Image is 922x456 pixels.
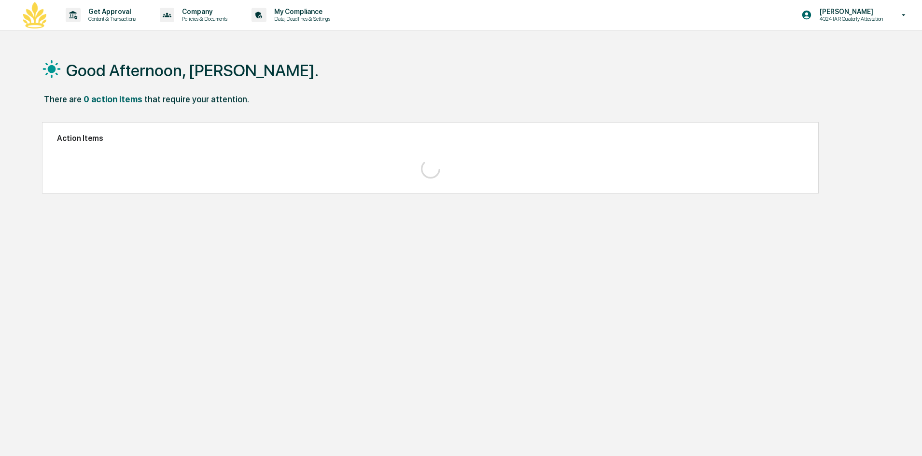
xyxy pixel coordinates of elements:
[174,8,232,15] p: Company
[23,2,46,28] img: logo
[812,15,888,22] p: 4Q24 IAR Quaterly Attestation
[44,94,82,104] div: There are
[81,8,140,15] p: Get Approval
[174,15,232,22] p: Policies & Documents
[812,8,888,15] p: [PERSON_NAME]
[66,61,319,80] h1: Good Afternoon, [PERSON_NAME].
[81,15,140,22] p: Content & Transactions
[266,15,335,22] p: Data, Deadlines & Settings
[266,8,335,15] p: My Compliance
[144,94,249,104] div: that require your attention.
[84,94,142,104] div: 0 action items
[57,134,804,143] h2: Action Items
